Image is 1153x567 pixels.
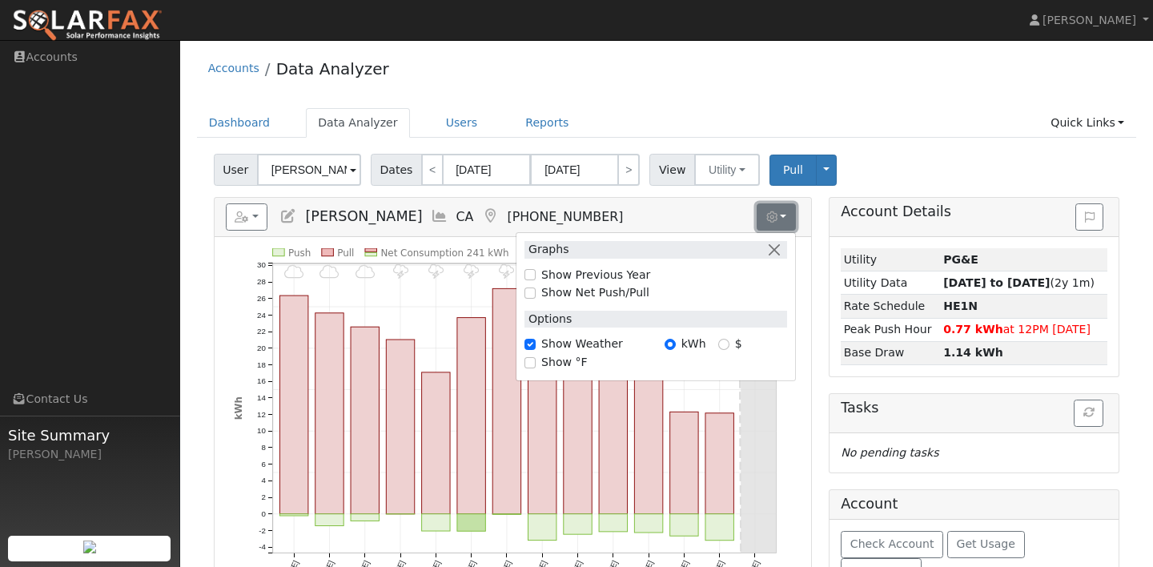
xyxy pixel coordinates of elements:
[735,336,742,352] label: $
[499,264,514,279] i: 10/05 - Thunderstorms
[257,294,266,303] text: 26
[232,397,243,420] text: kWh
[83,541,96,553] img: retrieve
[1075,203,1103,231] button: Issue History
[279,296,307,514] rect: onclick=""
[841,318,940,341] td: Peak Push Hour
[1043,14,1136,26] span: [PERSON_NAME]
[617,154,640,186] a: >
[261,443,265,452] text: 8
[943,276,1095,289] span: (2y 1m)
[351,327,379,514] rect: onclick=""
[947,531,1025,558] button: Get Usage
[337,247,354,259] text: Pull
[421,154,444,186] a: <
[943,323,1003,336] strong: 0.77 kWh
[841,400,1107,416] h5: Tasks
[943,276,1050,289] strong: [DATE] to [DATE]
[434,108,490,138] a: Users
[392,264,408,279] i: 10/02 - Thunderstorms
[705,514,733,541] rect: onclick=""
[1074,400,1103,427] button: Refresh
[507,209,623,224] span: [PHONE_NUMBER]
[305,208,422,224] span: [PERSON_NAME]
[528,514,556,541] rect: onclick=""
[541,354,588,371] label: Show °F
[541,336,623,352] label: Show Weather
[421,514,449,531] rect: onclick=""
[705,413,733,514] rect: onclick=""
[380,247,508,259] text: Net Consumption 241 kWh
[259,526,266,535] text: -2
[8,446,171,463] div: [PERSON_NAME]
[261,477,266,485] text: 4
[694,154,760,186] button: Utility
[355,264,374,279] i: 10/01 - Cloudy
[564,336,592,514] rect: onclick=""
[257,393,266,402] text: 14
[8,424,171,446] span: Site Summary
[261,493,265,501] text: 2
[428,264,444,279] i: 10/03 - Thunderstorms
[386,340,414,514] rect: onclick=""
[464,264,479,279] i: 10/04 - Thunderstorms
[850,537,934,550] span: Check Account
[634,514,662,533] rect: onclick=""
[257,327,266,336] text: 22
[257,377,266,386] text: 16
[351,514,379,521] rect: onclick=""
[257,154,361,186] input: Select a User
[513,108,581,138] a: Reports
[957,537,1015,550] span: Get Usage
[279,208,297,224] a: Edit User (38398)
[214,154,258,186] span: User
[457,514,485,532] rect: onclick=""
[769,155,817,186] button: Pull
[1039,108,1136,138] a: Quick Links
[421,372,449,514] rect: onclick=""
[524,269,536,280] input: Show Previous Year
[599,514,627,532] rect: onclick=""
[649,154,695,186] span: View
[284,264,303,279] i: 9/29 - MostlyCloudy
[524,288,536,299] input: Show Net Push/Pull
[665,339,676,350] input: kWh
[261,509,266,518] text: 0
[315,514,343,526] rect: onclick=""
[670,412,698,514] rect: onclick=""
[541,284,649,301] label: Show Net Push/Pull
[319,264,339,279] i: 9/30 - MostlyCloudy
[197,108,283,138] a: Dashboard
[257,427,266,436] text: 10
[670,514,698,537] rect: onclick=""
[841,496,898,512] h5: Account
[943,253,978,266] strong: ID: 17378833, authorized: 10/07/25
[841,341,940,364] td: Base Draw
[541,267,650,283] label: Show Previous Year
[456,209,474,224] span: CA
[315,313,343,514] rect: onclick=""
[841,295,940,318] td: Rate Schedule
[492,289,520,514] rect: onclick=""
[279,514,307,516] rect: onclick=""
[371,154,422,186] span: Dates
[288,247,311,259] text: Push
[12,9,163,42] img: SolarFax
[257,360,266,369] text: 18
[276,59,389,78] a: Data Analyzer
[564,514,592,534] rect: onclick=""
[941,318,1108,341] td: at 12PM [DATE]
[524,311,572,328] label: Options
[528,377,556,514] rect: onclick=""
[841,203,1107,220] h5: Account Details
[431,208,448,224] a: Multi-Series Graph
[524,339,536,350] input: Show Weather
[634,364,662,514] rect: onclick=""
[261,460,265,468] text: 6
[259,543,266,552] text: -4
[257,311,266,320] text: 24
[841,446,938,459] i: No pending tasks
[599,344,627,514] rect: onclick=""
[257,344,266,352] text: 20
[943,300,978,312] strong: T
